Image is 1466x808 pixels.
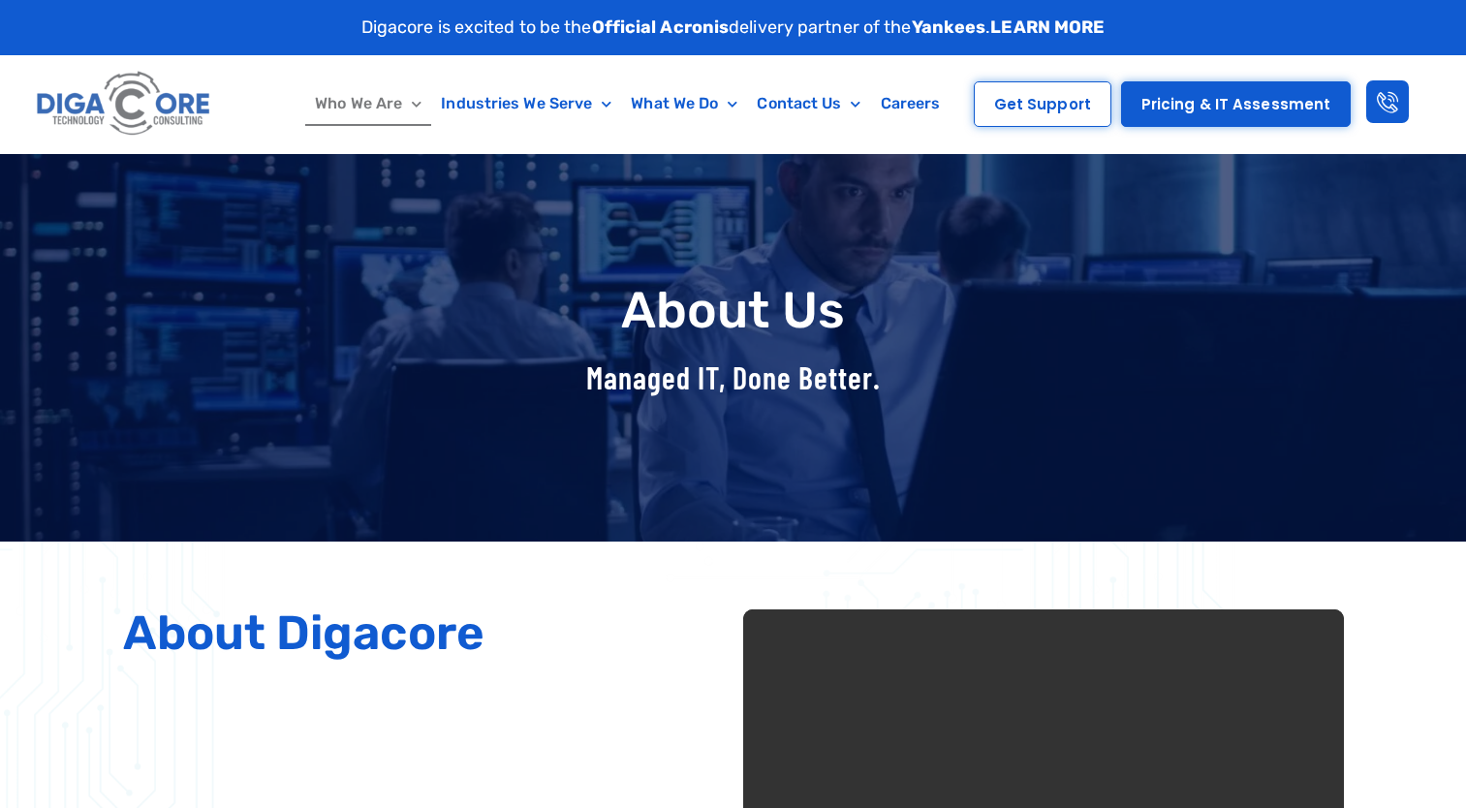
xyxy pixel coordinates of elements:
[305,81,431,126] a: Who We Are
[871,81,951,126] a: Careers
[32,65,217,143] img: Digacore logo 1
[586,358,881,395] span: Managed IT, Done Better.
[990,16,1105,38] a: LEARN MORE
[361,15,1106,41] p: Digacore is excited to be the delivery partner of the .
[1141,97,1330,111] span: Pricing & IT Assessment
[994,97,1091,111] span: Get Support
[113,283,1354,338] h1: About Us
[974,81,1111,127] a: Get Support
[912,16,986,38] strong: Yankees
[431,81,621,126] a: Industries We Serve
[592,16,730,38] strong: Official Acronis
[123,609,724,657] h2: About Digacore
[747,81,870,126] a: Contact Us
[1121,81,1351,127] a: Pricing & IT Assessment
[621,81,747,126] a: What We Do
[295,81,961,126] nav: Menu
